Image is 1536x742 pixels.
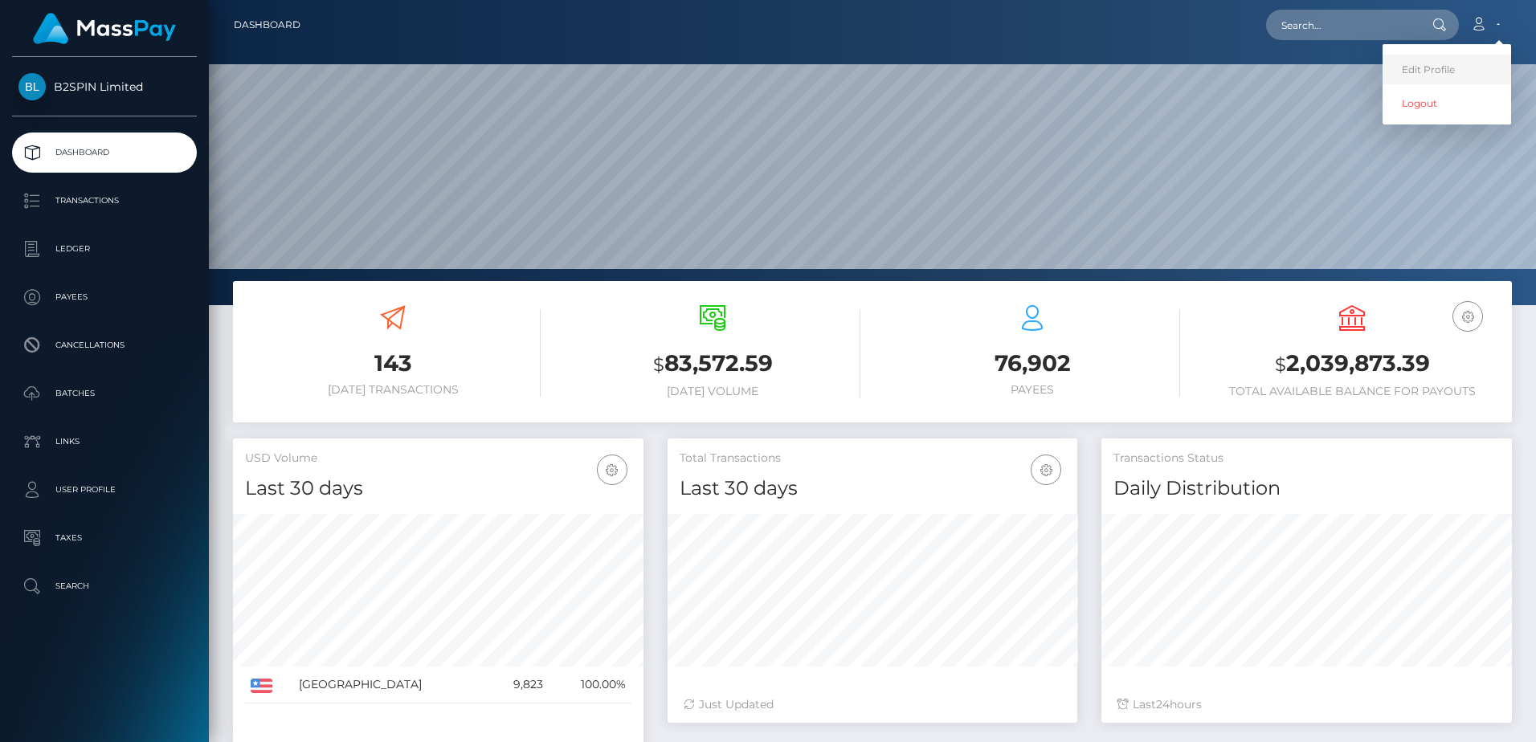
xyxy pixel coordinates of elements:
[1383,55,1511,84] a: Edit Profile
[18,189,190,213] p: Transactions
[18,333,190,357] p: Cancellations
[12,229,197,269] a: Ledger
[1266,10,1417,40] input: Search...
[251,679,272,693] img: US.png
[1204,348,1500,381] h3: 2,039,873.39
[18,478,190,502] p: User Profile
[245,383,541,397] h6: [DATE] Transactions
[293,667,489,703] td: [GEOGRAPHIC_DATA]
[1383,88,1511,118] a: Logout
[18,430,190,454] p: Links
[18,141,190,165] p: Dashboard
[12,422,197,462] a: Links
[12,325,197,365] a: Cancellations
[565,348,860,381] h3: 83,572.59
[12,181,197,221] a: Transactions
[18,574,190,598] p: Search
[18,381,190,406] p: Batches
[884,383,1180,397] h6: Payees
[1275,353,1286,376] small: $
[12,132,197,173] a: Dashboard
[1113,450,1500,467] h5: Transactions Status
[12,518,197,558] a: Taxes
[12,277,197,317] a: Payees
[653,353,664,376] small: $
[680,475,1066,503] h4: Last 30 days
[234,8,300,42] a: Dashboard
[245,450,631,467] h5: USD Volume
[1156,697,1170,711] span: 24
[565,385,860,398] h6: [DATE] Volume
[1113,475,1500,503] h4: Daily Distribution
[12,373,197,414] a: Batches
[1117,696,1496,713] div: Last hours
[1204,385,1500,398] h6: Total Available Balance for Payouts
[18,237,190,261] p: Ledger
[18,285,190,309] p: Payees
[245,348,541,379] h3: 143
[884,348,1180,379] h3: 76,902
[245,475,631,503] h4: Last 30 days
[680,450,1066,467] h5: Total Transactions
[489,667,549,703] td: 9,823
[12,566,197,606] a: Search
[549,667,631,703] td: 100.00%
[12,79,197,94] span: B2SPIN Limited
[12,470,197,510] a: User Profile
[684,696,1062,713] div: Just Updated
[33,13,176,44] img: MassPay Logo
[18,526,190,550] p: Taxes
[18,73,46,100] img: B2SPIN Limited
